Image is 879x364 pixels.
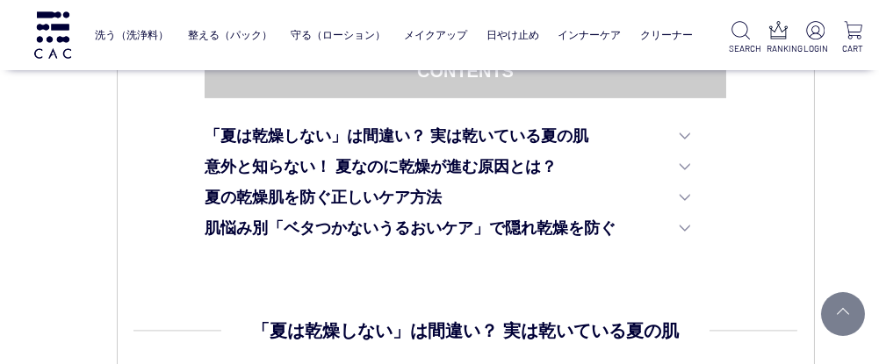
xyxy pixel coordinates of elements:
[640,17,693,54] a: クリーナー
[841,42,865,55] p: CART
[95,17,169,54] a: 洗う（洗浄料）
[486,17,539,54] a: 日やけ止め
[803,42,827,55] p: LOGIN
[404,17,467,54] a: メイクアップ
[729,21,753,55] a: SEARCH
[558,17,621,54] a: インナーケア
[32,11,74,60] img: logo
[803,21,827,55] a: LOGIN
[205,125,690,148] a: 「夏は乾燥しない」は間違い？ 実は乾いている夏の肌
[205,217,690,240] a: 肌悩み別「ベタつかないうるおいケア」で隠れ乾燥を防ぐ
[205,186,690,210] a: 夏の乾燥肌を防ぐ正しいケア方法
[841,21,865,55] a: CART
[188,17,272,54] a: 整える（パック）
[252,318,679,344] h4: 「夏は乾燥しない」は間違い？ 実は乾いている夏の肌
[767,42,790,55] p: RANKING
[767,21,790,55] a: RANKING
[291,17,385,54] a: 守る（ローション）
[729,42,753,55] p: SEARCH
[205,155,690,179] a: 意外と知らない！ 夏なのに乾燥が進む原因とは？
